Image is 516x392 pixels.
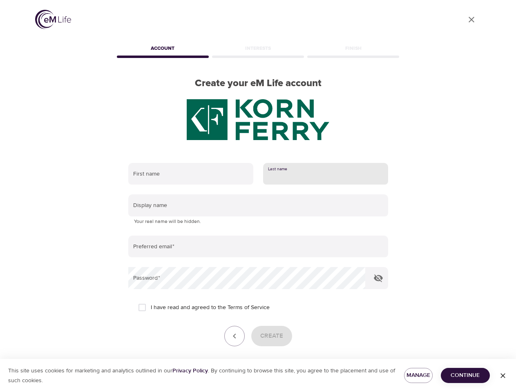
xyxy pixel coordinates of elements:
h2: Create your eM Life account [115,78,401,89]
button: Continue [441,368,490,383]
span: Continue [447,370,483,381]
button: Manage [404,368,433,383]
a: Terms of Service [228,303,270,312]
a: Privacy Policy [172,367,208,374]
span: I have read and agreed to the [151,303,270,312]
a: close [462,10,481,29]
span: Manage [411,370,426,381]
p: Your real name will be hidden. [134,218,382,226]
img: KF%20green%20logo%202.20.2025.png [187,99,330,140]
img: logo [35,10,71,29]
